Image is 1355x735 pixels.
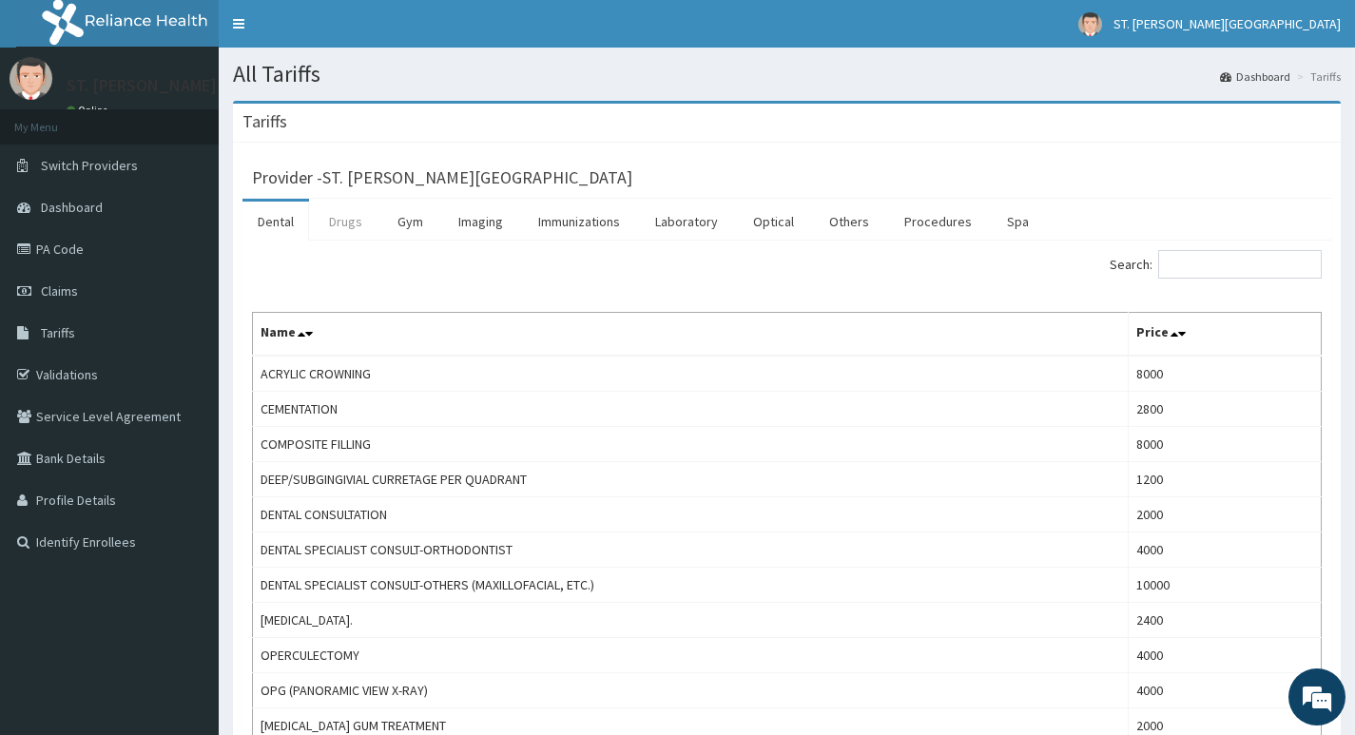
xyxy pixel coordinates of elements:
td: OPG (PANORAMIC VIEW X-RAY) [253,673,1129,708]
p: ST. [PERSON_NAME][GEOGRAPHIC_DATA] [67,77,374,94]
td: DENTAL SPECIALIST CONSULT-ORTHODONTIST [253,532,1129,568]
a: Optical [738,202,809,242]
td: 2000 [1129,497,1322,532]
td: DENTAL CONSULTATION [253,497,1129,532]
a: Others [814,202,884,242]
td: ACRYLIC CROWNING [253,356,1129,392]
a: Procedures [889,202,987,242]
a: Imaging [443,202,518,242]
td: 4000 [1129,638,1322,673]
a: Online [67,104,112,117]
span: ST. [PERSON_NAME][GEOGRAPHIC_DATA] [1113,15,1341,32]
h3: Provider - ST. [PERSON_NAME][GEOGRAPHIC_DATA] [252,169,632,186]
h1: All Tariffs [233,62,1341,87]
td: 4000 [1129,532,1322,568]
span: Claims [41,282,78,300]
td: 2400 [1129,603,1322,638]
a: Spa [992,202,1044,242]
h3: Tariffs [242,113,287,130]
th: Price [1129,313,1322,357]
img: User Image [10,57,52,100]
td: 1200 [1129,462,1322,497]
th: Name [253,313,1129,357]
label: Search: [1110,250,1322,279]
a: Dental [242,202,309,242]
span: Tariffs [41,324,75,341]
td: DEEP/SUBGINGIVIAL CURRETAGE PER QUADRANT [253,462,1129,497]
td: DENTAL SPECIALIST CONSULT-OTHERS (MAXILLOFACIAL, ETC.) [253,568,1129,603]
a: Drugs [314,202,377,242]
img: User Image [1078,12,1102,36]
td: [MEDICAL_DATA]. [253,603,1129,638]
td: COMPOSITE FILLING [253,427,1129,462]
td: OPERCULECTOMY [253,638,1129,673]
span: Dashboard [41,199,103,216]
li: Tariffs [1292,68,1341,85]
span: Switch Providers [41,157,138,174]
td: 2800 [1129,392,1322,427]
a: Gym [382,202,438,242]
a: Immunizations [523,202,635,242]
a: Laboratory [640,202,733,242]
td: 8000 [1129,356,1322,392]
td: CEMENTATION [253,392,1129,427]
td: 8000 [1129,427,1322,462]
td: 4000 [1129,673,1322,708]
td: 10000 [1129,568,1322,603]
input: Search: [1158,250,1322,279]
a: Dashboard [1220,68,1290,85]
